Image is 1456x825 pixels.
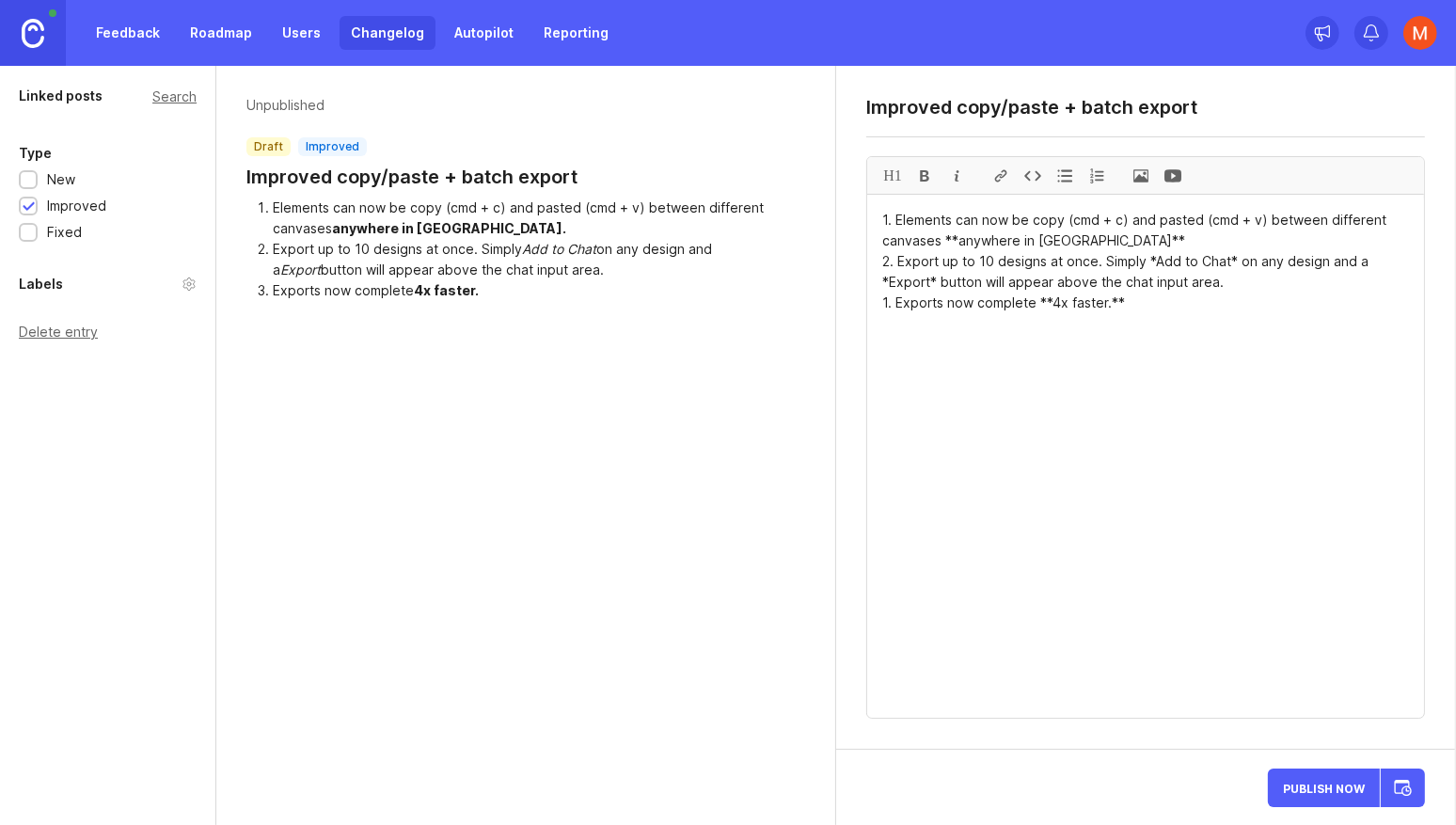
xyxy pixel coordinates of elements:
li: Elements can now be copy (cmd + c) and pasted (cmd + v) between different canvases [273,198,805,239]
p: draft [254,139,283,154]
div: Search [152,91,197,102]
button: Publish Now [1268,769,1380,807]
a: Improved copy/paste + batch export [246,164,578,190]
div: Type [19,142,52,165]
textarea: Improved copy/paste + batch export [866,96,1425,119]
a: Reporting [532,16,620,50]
span: Publish Now [1283,782,1365,794]
div: H1 [877,157,909,194]
img: Canny Home [22,19,44,48]
li: Export up to 10 designs at once. Simply on any design and a button will appear above the chat inp... [273,239,805,280]
p: Unpublished [246,96,578,115]
a: Users [271,16,332,50]
a: Autopilot [443,16,525,50]
a: Feedback [85,16,171,50]
div: Labels [19,273,63,295]
a: Changelog [340,16,435,50]
div: Improved [47,196,106,216]
p: improved [306,139,359,154]
div: 4x faster. [414,282,479,298]
div: New [47,169,75,190]
div: Linked posts [19,85,103,107]
div: Export [280,262,321,278]
a: Roadmap [179,16,263,50]
div: anywhere in [GEOGRAPHIC_DATA]. [332,220,566,236]
div: Add to Chat [522,241,596,257]
textarea: 1. Elements can now be copy (cmd + c) and pasted (cmd + v) between different canvases **anywhere ... [867,195,1424,718]
div: Fixed [47,222,82,243]
li: Exports now complete [273,280,805,301]
div: Delete entry [19,325,197,339]
img: Michael Dreger [1403,16,1437,50]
